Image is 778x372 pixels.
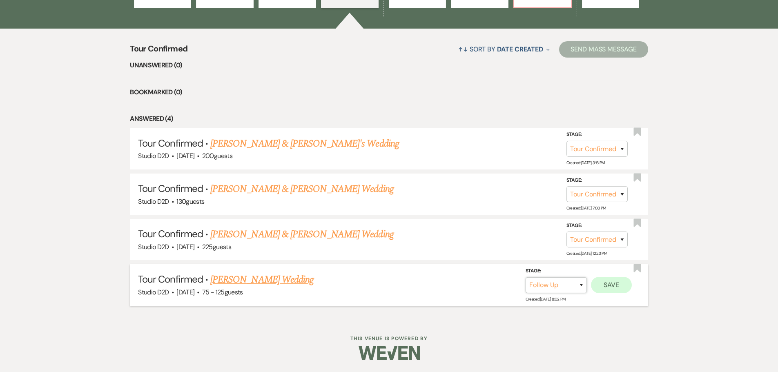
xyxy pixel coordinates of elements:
[455,38,553,60] button: Sort By Date Created
[526,296,566,302] span: Created: [DATE] 8:02 PM
[566,176,628,185] label: Stage:
[566,205,606,211] span: Created: [DATE] 7:08 PM
[210,136,399,151] a: [PERSON_NAME] & [PERSON_NAME]'s Wedding
[210,272,314,287] a: [PERSON_NAME] Wedding
[130,114,648,124] li: Answered (4)
[138,182,203,195] span: Tour Confirmed
[210,182,393,196] a: [PERSON_NAME] & [PERSON_NAME] Wedding
[176,151,194,160] span: [DATE]
[176,243,194,251] span: [DATE]
[202,288,243,296] span: 75 - 125 guests
[138,227,203,240] span: Tour Confirmed
[591,277,632,293] button: Save
[202,243,231,251] span: 225 guests
[130,42,187,60] span: Tour Confirmed
[566,251,607,256] span: Created: [DATE] 12:23 PM
[138,137,203,149] span: Tour Confirmed
[566,221,628,230] label: Stage:
[176,288,194,296] span: [DATE]
[138,288,169,296] span: Studio D2D
[210,227,393,242] a: [PERSON_NAME] & [PERSON_NAME] Wedding
[130,87,648,98] li: Bookmarked (0)
[138,197,169,206] span: Studio D2D
[559,41,648,58] button: Send Mass Message
[359,339,420,367] img: Weven Logo
[202,151,232,160] span: 200 guests
[458,45,468,53] span: ↑↓
[130,60,648,71] li: Unanswered (0)
[566,130,628,139] label: Stage:
[526,267,587,276] label: Stage:
[138,151,169,160] span: Studio D2D
[176,197,204,206] span: 130 guests
[138,273,203,285] span: Tour Confirmed
[138,243,169,251] span: Studio D2D
[497,45,543,53] span: Date Created
[566,160,605,165] span: Created: [DATE] 3:16 PM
